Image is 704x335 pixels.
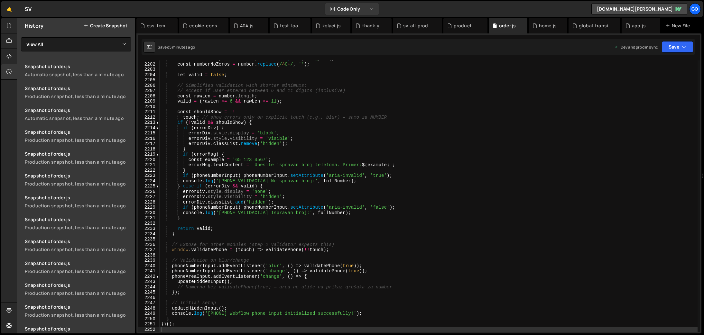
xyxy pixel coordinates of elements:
a: Snapshot of order.jsProduction snapshot, less than a minute ago [21,256,135,278]
div: 2229 [138,205,160,210]
div: Snapshot of order.js [25,85,131,91]
div: 2247 [138,300,160,306]
a: Snapshot of order.jsProduction snapshot, less than a minute ago [21,213,135,234]
button: Save [662,41,693,53]
div: 2204 [138,72,160,78]
div: Snapshot of order.js [25,260,131,266]
div: Production snapshot, less than a minute ago [25,312,131,318]
div: 2215 [138,131,160,136]
div: css-temp.css [147,23,170,29]
div: Snapshot of order.js [25,129,131,135]
div: 2235 [138,237,160,242]
div: 2205 [138,77,160,83]
a: go [689,3,701,15]
div: 2217 [138,141,160,147]
div: 2246 [138,295,160,301]
div: 2230 [138,210,160,216]
div: 2212 [138,115,160,120]
div: 2241 [138,268,160,274]
div: 2239 [138,258,160,263]
div: 2223 [138,173,160,178]
div: 2220 [138,157,160,163]
a: Snapshot of order.jsProduction snapshot, less than a minute ago [21,147,135,169]
div: app.js [632,23,646,29]
div: 2216 [138,136,160,141]
div: Automatic snapshot, less than a minute ago [25,71,131,77]
div: 2245 [138,290,160,295]
div: 2248 [138,306,160,311]
div: 2202 [138,62,160,67]
div: 2213 [138,120,160,125]
div: 2232 [138,221,160,226]
div: 2249 [138,311,160,316]
div: 2207 [138,88,160,94]
button: Code Only [325,3,379,15]
div: 2236 [138,242,160,248]
div: Snapshot of order.js [25,107,131,113]
div: Snapshot of order.js [25,63,131,69]
a: Snapshot of order.jsProduction snapshot, less than a minute ago [21,300,135,322]
div: 2203 [138,67,160,72]
a: Snapshot of order.jsProduction snapshot, less than a minute ago [21,234,135,256]
h2: History [25,22,43,29]
div: 2210 [138,104,160,110]
div: Production snapshot, less than a minute ago [25,203,131,209]
div: 2208 [138,94,160,99]
div: Saved [158,44,195,50]
div: 2243 [138,279,160,285]
div: 2238 [138,253,160,258]
div: kolaci.js [322,23,341,29]
div: Snapshot of order.js [25,238,131,244]
div: 2244 [138,285,160,290]
div: 2224 [138,178,160,184]
div: 5 minutes ago [169,44,195,50]
div: 2234 [138,231,160,237]
div: 2219 [138,152,160,157]
div: 2214 [138,125,160,131]
div: Snapshot of order.js [25,216,131,222]
a: 🤙 [1,1,17,17]
div: 2218 [138,147,160,152]
div: cookie-consent.js [189,23,220,29]
div: global-transition.js [579,23,613,29]
div: home.js [539,23,557,29]
div: Production snapshot, less than a minute ago [25,93,131,99]
div: 2237 [138,247,160,253]
div: Snapshot of order.js [25,151,131,157]
div: Production snapshot, less than a minute ago [25,224,131,231]
a: Snapshot of order.jsProduction snapshot, less than a minute ago [21,81,135,103]
div: 2211 [138,109,160,115]
div: New File [665,23,692,29]
div: 2222 [138,168,160,173]
div: Automatic snapshot, less than a minute ago [25,115,131,121]
div: 2228 [138,200,160,205]
a: Snapshot of order.jsProduction snapshot, less than a minute ago [21,191,135,213]
div: 2226 [138,189,160,195]
div: sv-all-products.js [403,23,434,29]
a: Snapshot of order.jsAutomatic snapshot, less than a minute ago [21,59,135,81]
div: Snapshot of order.js [25,326,131,332]
a: Snapshot of order.jsProduction snapshot, less than a minute ago [21,169,135,191]
div: 2233 [138,226,160,231]
div: Production snapshot, less than a minute ago [25,290,131,296]
a: Snapshot of order.jsProduction snapshot, less than a minute ago [21,278,135,300]
button: Create Snapshot [84,23,127,28]
div: 2251 [138,321,160,327]
div: 404.js [240,23,254,29]
div: SV [25,5,32,13]
div: product-new.js [454,23,480,29]
div: Production snapshot, less than a minute ago [25,268,131,274]
div: Production snapshot, less than a minute ago [25,181,131,187]
div: Production snapshot, less than a minute ago [25,246,131,252]
div: 2240 [138,263,160,269]
div: order.js [499,23,516,29]
div: Production snapshot, less than a minute ago [25,159,131,165]
div: Snapshot of order.js [25,304,131,310]
div: 2242 [138,274,160,279]
div: 2225 [138,184,160,189]
div: test-loader.js [280,23,303,29]
a: Snapshot of order.jsProduction snapshot, less than a minute ago [21,125,135,147]
div: 2252 [138,327,160,332]
div: thank-you.js [362,23,384,29]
